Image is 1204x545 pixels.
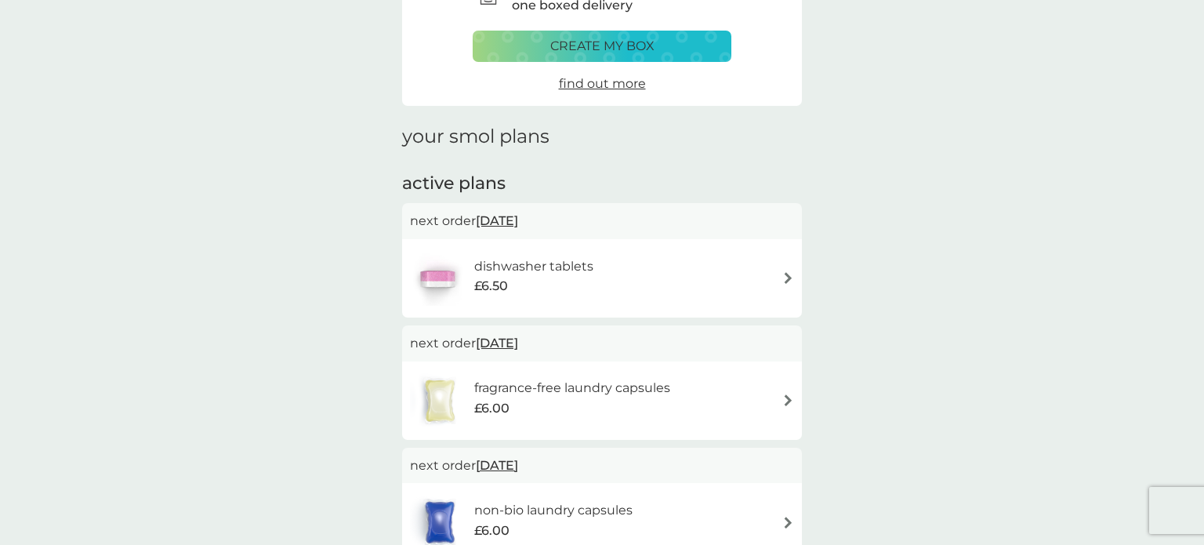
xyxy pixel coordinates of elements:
img: fragrance-free laundry capsules [410,373,470,428]
span: £6.00 [474,521,510,541]
h2: active plans [402,172,802,196]
h1: your smol plans [402,125,802,148]
span: £6.50 [474,276,508,296]
img: arrow right [782,272,794,284]
p: create my box [550,36,655,56]
button: create my box [473,31,731,62]
p: next order [410,456,794,476]
img: arrow right [782,517,794,529]
h6: dishwasher tablets [474,256,593,277]
span: [DATE] [476,450,518,481]
h6: non-bio laundry capsules [474,500,633,521]
span: find out more [559,76,646,91]
h6: fragrance-free laundry capsules [474,378,670,398]
p: next order [410,333,794,354]
a: find out more [559,74,646,94]
img: dishwasher tablets [410,251,465,306]
p: next order [410,211,794,231]
img: arrow right [782,394,794,406]
span: [DATE] [476,205,518,236]
span: £6.00 [474,398,510,419]
span: [DATE] [476,328,518,358]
